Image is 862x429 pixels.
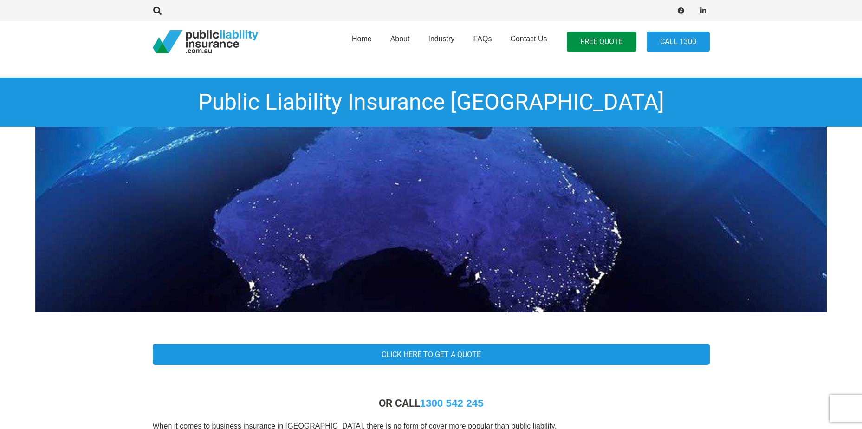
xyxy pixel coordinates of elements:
strong: OR CALL [379,397,484,409]
span: FAQs [473,35,492,43]
a: Search [149,6,167,15]
a: Facebook [674,4,687,17]
span: Contact Us [510,35,547,43]
a: FAQs [464,18,501,65]
a: LinkedIn [697,4,710,17]
a: FREE QUOTE [567,32,636,52]
a: Home [343,18,381,65]
a: Industry [419,18,464,65]
a: Call 1300 [647,32,710,52]
a: pli_logotransparent [153,30,258,53]
span: Industry [428,35,454,43]
span: About [390,35,410,43]
a: About [381,18,419,65]
span: Home [352,35,372,43]
img: Public Liability Insurance Australia [35,127,827,312]
a: Click here to get a quote [153,344,710,365]
a: 1300 542 245 [420,397,484,409]
a: Contact Us [501,18,556,65]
